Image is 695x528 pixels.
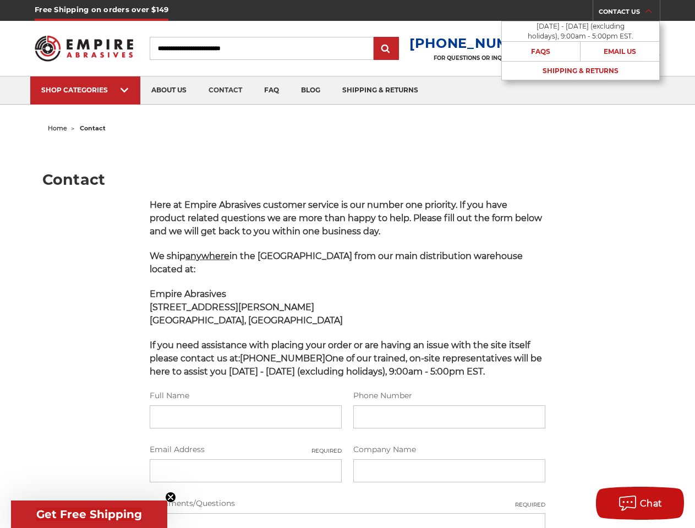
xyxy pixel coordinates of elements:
a: faq [253,76,290,105]
button: Chat [596,487,684,520]
strong: [PHONE_NUMBER] [240,353,325,364]
div: Get Free ShippingClose teaser [11,501,167,528]
img: Empire Abrasives [35,29,133,68]
label: Full Name [150,390,342,402]
p: [DATE] - [DATE] (excluding holidays), 9:00am - 5:00pm EST. [526,21,635,41]
button: Close teaser [165,492,176,503]
h1: Contact [42,172,653,187]
span: Get Free Shipping [36,508,142,521]
span: If you need assistance with placing your order or are having an issue with the site itself please... [150,340,542,377]
small: Required [311,447,342,455]
span: We ship in the [GEOGRAPHIC_DATA] from our main distribution warehouse located at: [150,251,523,274]
label: Phone Number [353,390,545,402]
a: [PHONE_NUMBER] [409,35,545,51]
a: Email Us [581,42,659,61]
a: home [48,124,67,132]
span: contact [80,124,106,132]
a: Shipping & Returns [502,61,659,80]
span: Chat [640,498,663,509]
span: anywhere [185,251,229,261]
label: Company Name [353,444,545,455]
strong: [STREET_ADDRESS][PERSON_NAME] [GEOGRAPHIC_DATA], [GEOGRAPHIC_DATA] [150,302,343,326]
a: shipping & returns [331,76,429,105]
div: SHOP CATEGORIES [41,86,129,94]
a: about us [140,76,198,105]
a: contact [198,76,253,105]
p: FOR QUESTIONS OR INQUIRIES [409,54,545,62]
small: Required [515,501,545,509]
span: Cart [644,53,660,61]
label: Comments/Questions [150,498,545,509]
span: Here at Empire Abrasives customer service is our number one priority. If you have product related... [150,200,542,237]
a: CONTACT US [599,5,660,21]
a: blog [290,76,331,105]
label: Email Address [150,444,342,455]
span: Empire Abrasives [150,289,226,299]
a: FAQs [502,42,581,61]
